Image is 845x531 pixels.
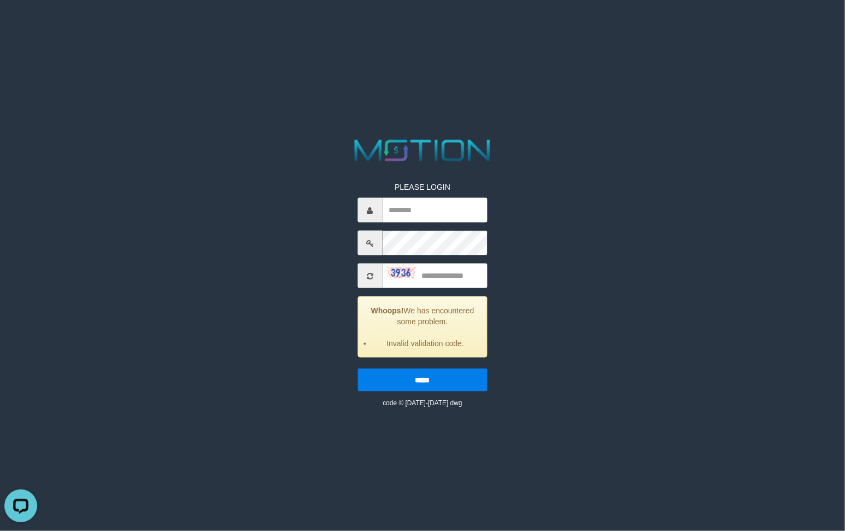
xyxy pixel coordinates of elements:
[371,306,404,315] strong: Whoops!
[357,296,488,358] div: We has encountered some problem.
[372,338,479,349] li: Invalid validation code.
[383,399,462,407] small: code © [DATE]-[DATE] dwg
[349,136,497,165] img: MOTION_logo.png
[357,182,488,192] p: PLEASE LOGIN
[388,267,415,278] img: captcha
[4,4,37,37] button: Open LiveChat chat widget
